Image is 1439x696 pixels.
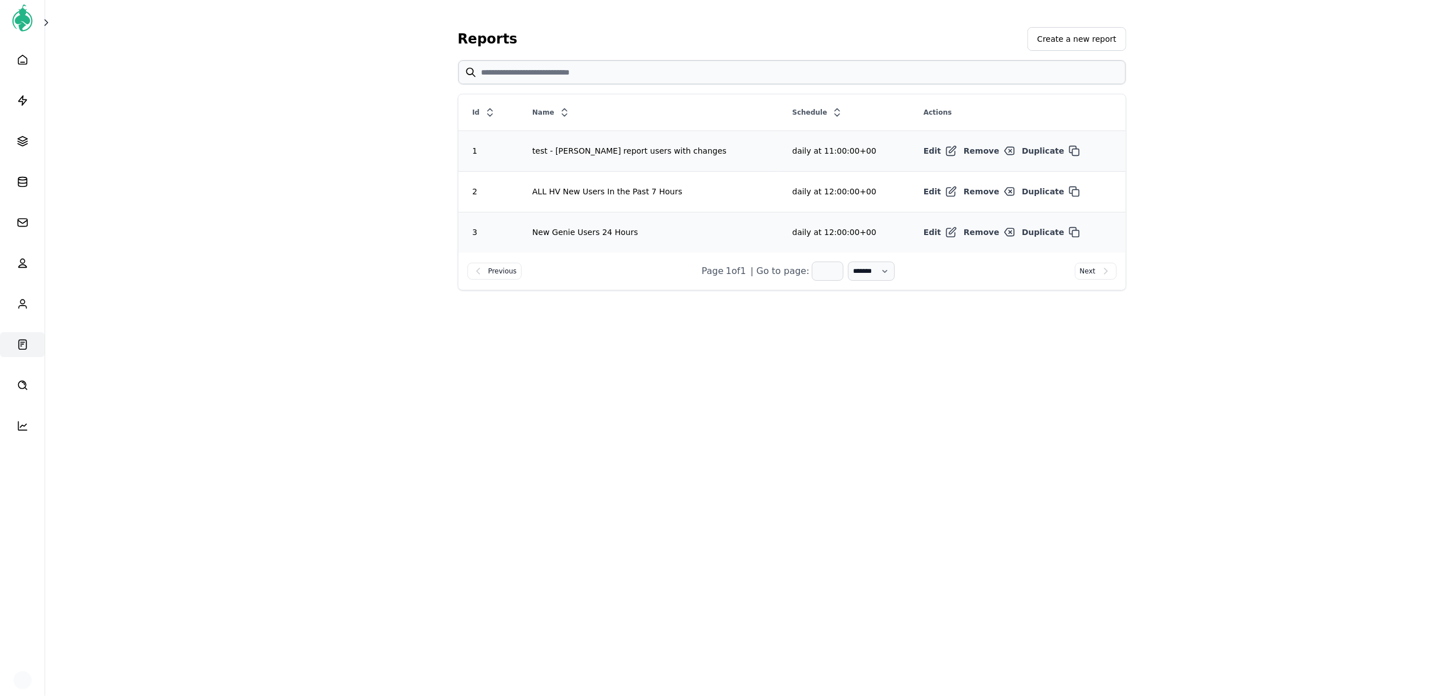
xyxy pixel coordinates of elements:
[964,145,999,156] span: Remove
[1022,227,1064,238] span: Duplicate
[459,186,518,197] div: 2
[702,264,724,278] div: Page
[1022,145,1080,156] button: Duplicate
[751,264,810,278] p: | Go to page:
[459,145,518,156] div: 1
[459,102,518,123] div: Id
[458,27,1126,51] h3: Reports
[778,102,908,123] div: Schedule
[1037,33,1116,45] span: Create a new report
[778,227,908,238] div: daily at 12:00:00+00
[910,103,1125,121] div: Actions
[964,227,999,238] span: Remove
[924,186,941,197] span: Edit
[1022,227,1080,238] button: Duplicate
[488,266,517,277] span: Previous
[924,186,957,197] button: Edit
[964,227,1015,238] button: Remove
[778,186,908,197] div: daily at 12:00:00+00
[519,145,778,156] div: test - [PERSON_NAME] report users with changes
[924,145,941,156] span: Edit
[467,263,522,280] button: Previous
[1075,263,1117,280] button: Next
[778,145,908,156] div: daily at 11:00:00+00
[519,186,778,197] div: ALL HV New Users In the Past 7 Hours
[1022,145,1064,156] span: Duplicate
[924,227,957,238] button: Edit
[459,227,518,238] div: 3
[964,186,999,197] span: Remove
[9,5,36,32] img: AccessGenie Logo
[1022,186,1080,197] button: Duplicate
[519,102,778,123] div: Name
[1027,27,1126,51] button: Create a new report
[924,145,957,156] button: Edit
[1022,186,1064,197] span: Duplicate
[964,145,1015,156] button: Remove
[519,227,778,238] div: New Genie Users 24 Hours
[924,227,941,238] span: Edit
[726,264,746,278] span: 1 of 1
[964,186,1015,197] button: Remove
[1080,266,1096,277] span: Next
